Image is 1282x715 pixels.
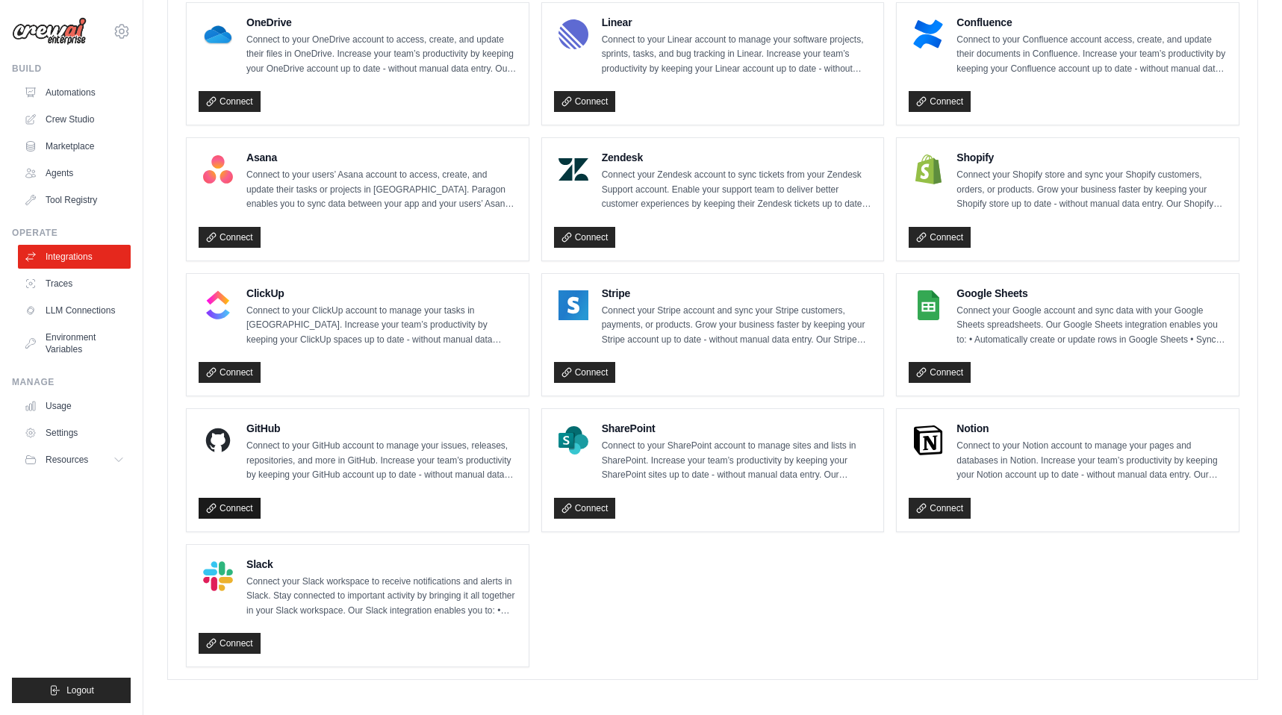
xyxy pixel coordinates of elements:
[18,448,131,472] button: Resources
[909,362,971,383] a: Connect
[18,107,131,131] a: Crew Studio
[199,633,261,654] a: Connect
[199,362,261,383] a: Connect
[18,325,131,361] a: Environment Variables
[913,154,943,184] img: Shopify Logo
[558,425,588,455] img: SharePoint Logo
[12,227,131,239] div: Operate
[602,168,872,212] p: Connect your Zendesk account to sync tickets from your Zendesk Support account. Enable your suppo...
[602,304,872,348] p: Connect your Stripe account and sync your Stripe customers, payments, or products. Grow your busi...
[12,376,131,388] div: Manage
[18,299,131,322] a: LLM Connections
[12,63,131,75] div: Build
[956,286,1227,301] h4: Google Sheets
[956,421,1227,436] h4: Notion
[246,304,517,348] p: Connect to your ClickUp account to manage your tasks in [GEOGRAPHIC_DATA]. Increase your team’s p...
[913,425,943,455] img: Notion Logo
[18,245,131,269] a: Integrations
[554,362,616,383] a: Connect
[12,678,131,703] button: Logout
[199,91,261,112] a: Connect
[246,168,517,212] p: Connect to your users’ Asana account to access, create, and update their tasks or projects in [GE...
[956,33,1227,77] p: Connect to your Confluence account access, create, and update their documents in Confluence. Incr...
[203,561,233,591] img: Slack Logo
[602,286,872,301] h4: Stripe
[602,33,872,77] p: Connect to your Linear account to manage your software projects, sprints, tasks, and bug tracking...
[203,425,233,455] img: GitHub Logo
[558,19,588,49] img: Linear Logo
[246,33,517,77] p: Connect to your OneDrive account to access, create, and update their files in OneDrive. Increase ...
[46,454,88,466] span: Resources
[246,439,517,483] p: Connect to your GitHub account to manage your issues, releases, repositories, and more in GitHub....
[199,498,261,519] a: Connect
[554,498,616,519] a: Connect
[246,150,517,165] h4: Asana
[246,575,517,619] p: Connect your Slack workspace to receive notifications and alerts in Slack. Stay connected to impo...
[246,557,517,572] h4: Slack
[602,421,872,436] h4: SharePoint
[66,684,94,696] span: Logout
[909,498,971,519] a: Connect
[909,91,971,112] a: Connect
[18,394,131,418] a: Usage
[246,286,517,301] h4: ClickUp
[602,15,872,30] h4: Linear
[18,81,131,104] a: Automations
[203,154,233,184] img: Asana Logo
[554,91,616,112] a: Connect
[909,227,971,248] a: Connect
[913,290,943,320] img: Google Sheets Logo
[18,421,131,445] a: Settings
[12,17,87,46] img: Logo
[18,272,131,296] a: Traces
[18,188,131,212] a: Tool Registry
[203,290,233,320] img: ClickUp Logo
[18,161,131,185] a: Agents
[203,19,233,49] img: OneDrive Logo
[602,150,872,165] h4: Zendesk
[558,290,588,320] img: Stripe Logo
[956,439,1227,483] p: Connect to your Notion account to manage your pages and databases in Notion. Increase your team’s...
[956,168,1227,212] p: Connect your Shopify store and sync your Shopify customers, orders, or products. Grow your busine...
[956,15,1227,30] h4: Confluence
[18,134,131,158] a: Marketplace
[602,439,872,483] p: Connect to your SharePoint account to manage sites and lists in SharePoint. Increase your team’s ...
[246,421,517,436] h4: GitHub
[956,304,1227,348] p: Connect your Google account and sync data with your Google Sheets spreadsheets. Our Google Sheets...
[956,150,1227,165] h4: Shopify
[913,19,943,49] img: Confluence Logo
[554,227,616,248] a: Connect
[558,154,588,184] img: Zendesk Logo
[199,227,261,248] a: Connect
[246,15,517,30] h4: OneDrive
